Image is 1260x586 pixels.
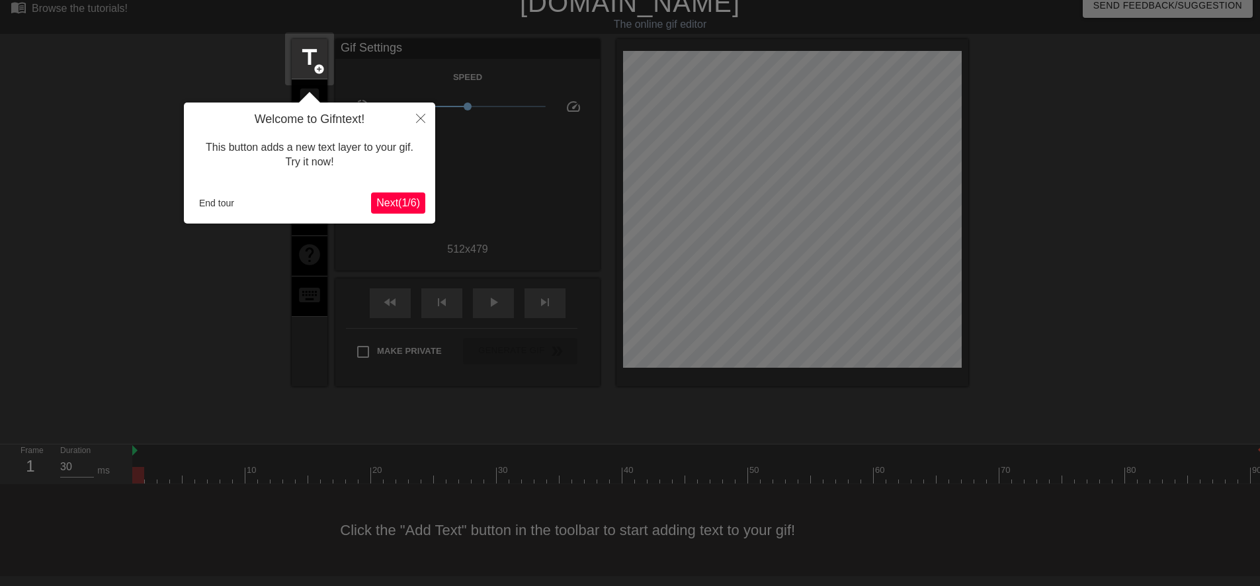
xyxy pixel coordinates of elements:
button: Next [371,192,425,214]
div: This button adds a new text layer to your gif. Try it now! [194,127,425,183]
h4: Welcome to Gifntext! [194,112,425,127]
button: End tour [194,193,239,213]
button: Close [406,103,435,133]
span: Next ( 1 / 6 ) [376,197,420,208]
